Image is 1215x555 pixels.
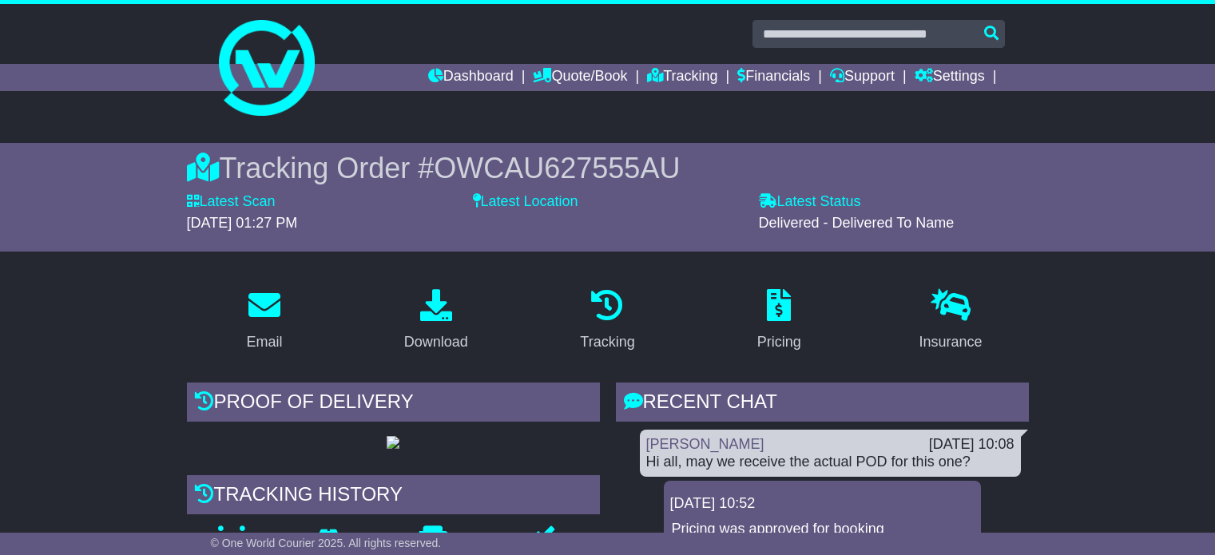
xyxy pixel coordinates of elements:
a: Support [830,64,895,91]
label: Latest Status [759,193,861,211]
p: Pricing was approved for booking OWCAU627555AU. [672,521,973,555]
span: OWCAU627555AU [434,152,680,184]
label: Latest Scan [187,193,276,211]
a: Pricing [747,283,812,359]
div: Tracking [580,331,634,353]
div: Email [246,331,282,353]
div: Tracking history [187,475,600,518]
label: Latest Location [473,193,578,211]
div: Insurance [919,331,983,353]
span: Delivered - Delivered To Name [759,215,955,231]
div: Proof of Delivery [187,383,600,426]
a: Tracking [647,64,717,91]
a: Tracking [570,283,645,359]
div: Tracking Order # [187,151,1029,185]
a: Dashboard [428,64,514,91]
span: [DATE] 01:27 PM [187,215,298,231]
a: Insurance [909,283,993,359]
div: [DATE] 10:08 [929,436,1014,454]
a: Email [236,283,292,359]
span: © One World Courier 2025. All rights reserved. [211,537,442,549]
div: Pricing [757,331,801,353]
div: RECENT CHAT [616,383,1029,426]
img: GetPodImage [387,436,399,449]
a: Quote/Book [533,64,627,91]
a: Settings [915,64,985,91]
a: Financials [737,64,810,91]
a: [PERSON_NAME] [646,436,764,452]
div: Download [404,331,468,353]
div: Hi all, may we receive the actual POD for this one? [646,454,1014,471]
div: [DATE] 10:52 [670,495,975,513]
a: Download [394,283,478,359]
